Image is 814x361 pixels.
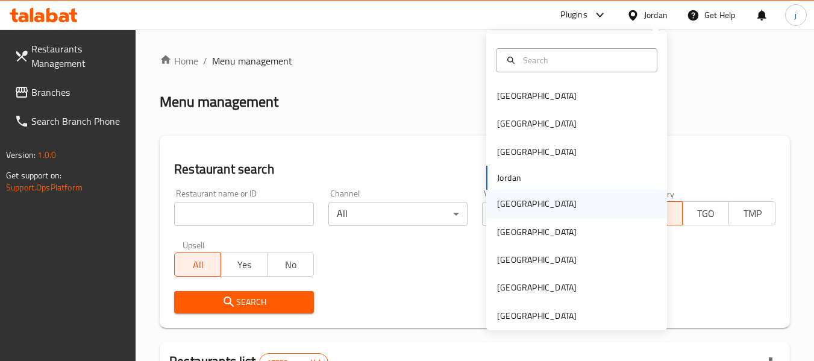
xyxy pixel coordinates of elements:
div: All [482,202,621,226]
div: [GEOGRAPHIC_DATA] [497,281,577,294]
a: Support.OpsPlatform [6,180,83,195]
input: Search for restaurant name or ID.. [174,202,313,226]
button: All [174,253,221,277]
nav: breadcrumb [160,54,790,68]
span: Menu management [212,54,292,68]
button: TGO [682,201,729,225]
li: / [203,54,207,68]
button: Search [174,291,313,313]
div: [GEOGRAPHIC_DATA] [497,89,577,102]
h2: Menu management [160,92,278,111]
label: Upsell [183,240,205,249]
span: Yes [226,256,263,274]
div: Jordan [644,8,668,22]
a: Search Branch Phone [5,107,136,136]
button: No [267,253,314,277]
label: Delivery [645,189,675,198]
span: 1.0.0 [37,147,56,163]
h2: Restaurant search [174,160,775,178]
span: Get support on: [6,168,61,183]
div: Plugins [560,8,587,22]
span: Version: [6,147,36,163]
a: Restaurants Management [5,34,136,78]
a: Branches [5,78,136,107]
span: TGO [687,205,724,222]
span: Search Branch Phone [31,114,127,128]
div: All [328,202,468,226]
span: j [795,8,797,22]
div: [GEOGRAPHIC_DATA] [497,117,577,130]
span: TMP [734,205,771,222]
button: TMP [728,201,775,225]
div: [GEOGRAPHIC_DATA] [497,197,577,210]
div: [GEOGRAPHIC_DATA] [497,309,577,322]
span: Branches [31,85,127,99]
div: [GEOGRAPHIC_DATA] [497,225,577,239]
a: Home [160,54,198,68]
div: [GEOGRAPHIC_DATA] [497,145,577,159]
input: Search [518,54,650,67]
span: All [180,256,216,274]
button: Yes [221,253,268,277]
div: [GEOGRAPHIC_DATA] [497,253,577,266]
span: Restaurants Management [31,42,127,71]
span: Search [184,295,304,310]
span: No [272,256,309,274]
